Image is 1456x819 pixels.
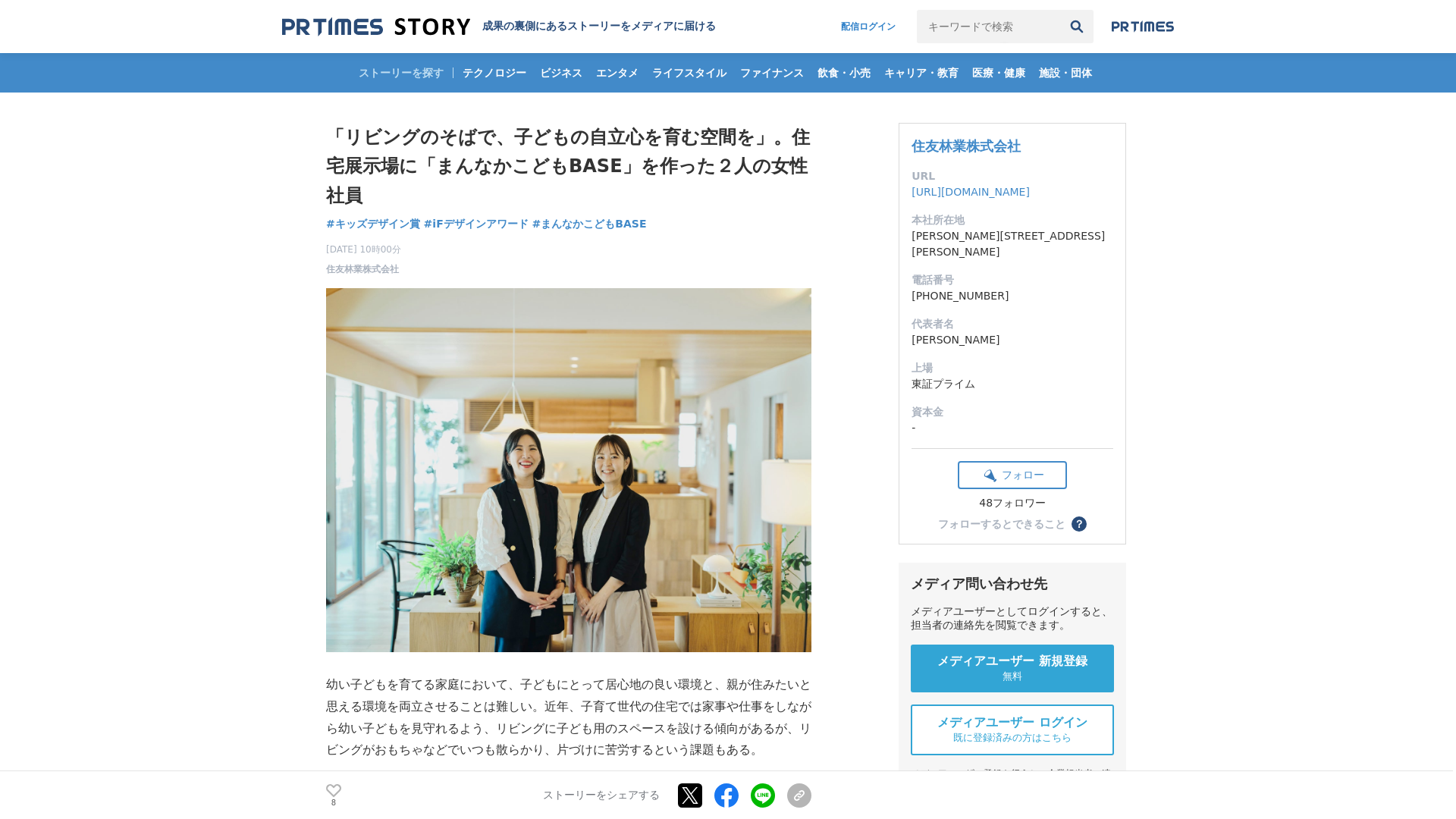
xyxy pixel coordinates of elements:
[811,66,877,80] span: 飲食・小売
[966,53,1031,93] a: 医療・健康
[912,272,1113,288] dt: 電話番号
[912,168,1113,184] dt: URL
[811,53,877,93] a: 飲食・小売
[966,66,1031,80] span: 医療・健康
[878,66,965,80] span: キャリア・教育
[937,715,1087,731] span: メディアユーザー ログイン
[457,66,532,80] span: テクノロジー
[912,404,1113,420] dt: 資本金
[911,704,1114,755] a: メディアユーザー ログイン 既に登録済みの方はこちら
[326,243,401,256] span: [DATE] 10時00分
[912,186,1030,198] a: [URL][DOMAIN_NAME]
[1060,10,1094,43] button: 検索
[326,799,341,806] p: 8
[534,66,588,80] span: ビジネス
[826,10,911,43] a: 配信ログイン
[953,731,1072,745] span: 既に登録済みの方はこちら
[326,216,420,232] a: #キッズデザイン賞
[911,645,1114,692] a: メディアユーザー 新規登録 無料
[326,217,420,231] span: #キッズデザイン賞
[878,53,965,93] a: キャリア・教育
[590,53,645,93] a: エンタメ
[532,217,647,231] span: #まんなかこどもBASE
[646,53,733,93] a: ライフスタイル
[937,654,1087,670] span: メディアユーザー 新規登録
[1033,66,1098,80] span: 施設・団体
[326,123,811,210] h1: 「リビングのそばで、子どもの自立心を育む空間を」。住宅展示場に「まんなかこどもBASE」を作った２人の女性社員
[912,316,1113,332] dt: 代表者名
[424,217,529,231] span: #iFデザインアワード
[911,575,1114,593] div: メディア問い合わせ先
[734,66,810,80] span: ファイナンス
[282,17,470,37] img: 成果の裏側にあるストーリーをメディアに届ける
[457,53,532,93] a: テクノロジー
[482,20,716,33] h2: 成果の裏側にあるストーリーをメディアに届ける
[912,376,1113,392] dd: 東証プライム
[326,262,399,276] a: 住友林業株式会社
[1112,20,1174,33] img: prtimes
[543,789,660,802] p: ストーリーをシェアする
[912,360,1113,376] dt: 上場
[1003,670,1022,683] span: 無料
[912,332,1113,348] dd: [PERSON_NAME]
[912,228,1113,260] dd: [PERSON_NAME][STREET_ADDRESS][PERSON_NAME]
[424,216,529,232] a: #iFデザインアワード
[646,66,733,80] span: ライフスタイル
[326,288,811,652] img: thumbnail_b74e13d0-71d4-11f0-8cd6-75e66c4aab62.jpg
[282,17,716,37] a: 成果の裏側にあるストーリーをメディアに届ける 成果の裏側にあるストーリーをメディアに届ける
[590,66,645,80] span: エンタメ
[1033,53,1098,93] a: 施設・団体
[917,10,1060,43] input: キーワードで検索
[734,53,810,93] a: ファイナンス
[326,674,811,761] p: 幼い子どもを育てる家庭において、子どもにとって居心地の良い環境と、親が住みたいと思える環境を両立させることは難しい。近年、子育て世代の住宅では家事や仕事をしながら幼い子どもを見守れるよう、リビン...
[1074,519,1084,529] span: ？
[1072,516,1087,532] button: ？
[534,53,588,93] a: ビジネス
[912,138,1021,154] a: 住友林業株式会社
[912,212,1113,228] dt: 本社所在地
[958,497,1067,510] div: 48フォロワー
[938,519,1065,529] div: フォローするとできること
[912,288,1113,304] dd: [PHONE_NUMBER]
[532,216,647,232] a: #まんなかこどもBASE
[958,461,1067,489] button: フォロー
[912,420,1113,436] dd: -
[911,605,1114,632] div: メディアユーザーとしてログインすると、担当者の連絡先を閲覧できます。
